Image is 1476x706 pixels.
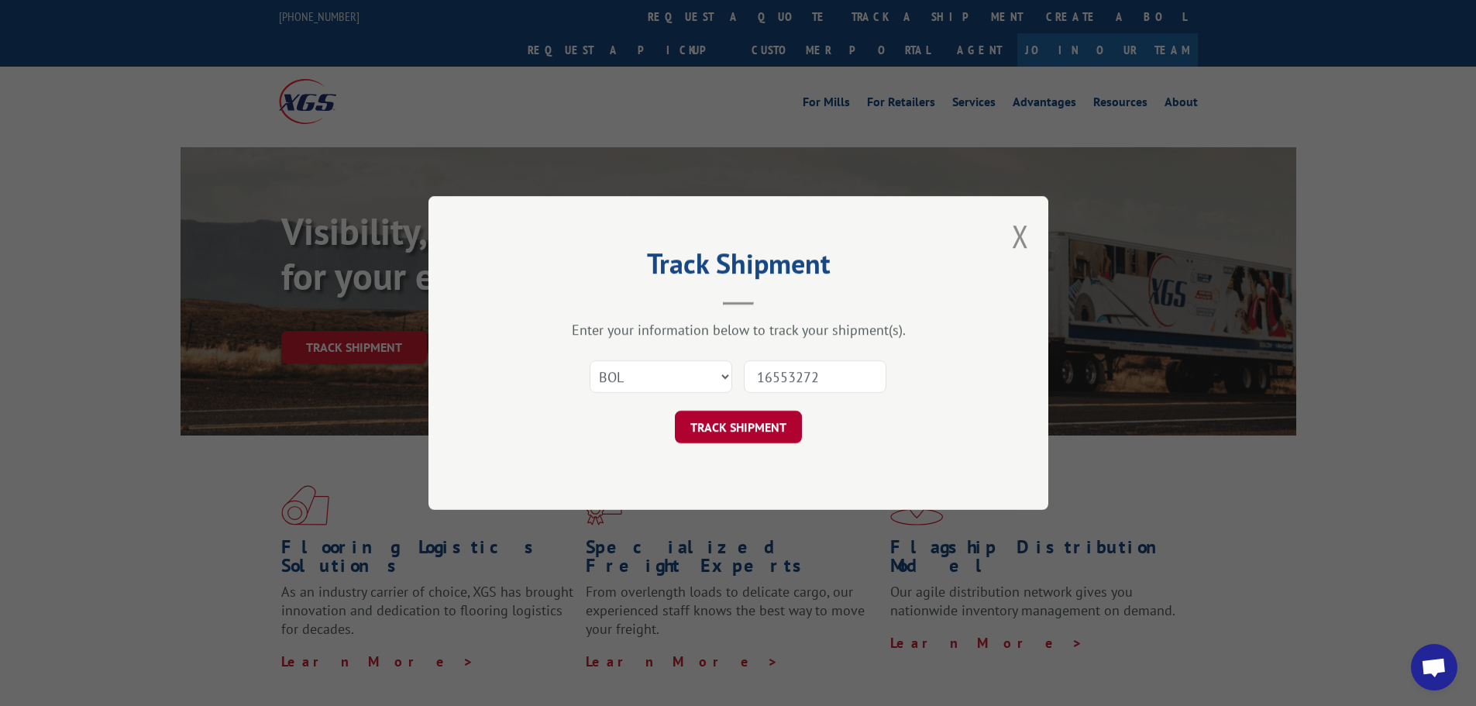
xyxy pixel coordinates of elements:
div: Open chat [1411,644,1457,691]
h2: Track Shipment [506,253,971,282]
div: Enter your information below to track your shipment(s). [506,321,971,339]
button: Close modal [1012,215,1029,257]
input: Number(s) [744,360,886,393]
button: TRACK SHIPMENT [675,411,802,443]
